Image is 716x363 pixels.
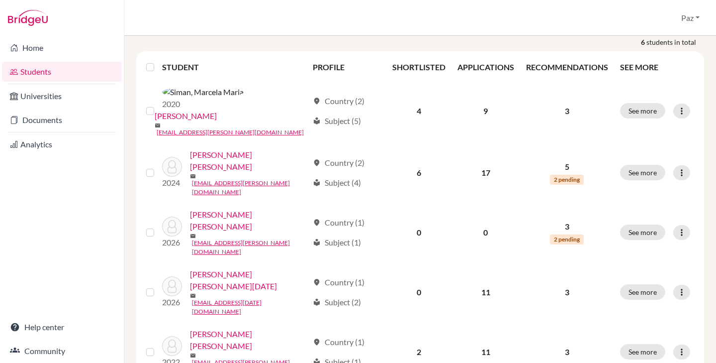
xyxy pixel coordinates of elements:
a: Community [2,341,122,361]
span: location_on [313,97,321,105]
a: [PERSON_NAME] [PERSON_NAME][DATE] [190,268,308,292]
a: [PERSON_NAME] [PERSON_NAME] [190,149,308,173]
button: See more [620,344,665,360]
div: Country (2) [313,95,364,107]
span: mail [190,293,196,299]
span: mail [190,233,196,239]
span: mail [155,122,161,128]
strong: 6 [641,37,646,47]
span: location_on [313,159,321,167]
a: [PERSON_NAME] [PERSON_NAME] [190,328,308,352]
a: Help center [2,317,122,337]
img: Simán García-Prieto, Valeria Isabel [162,217,182,237]
th: SEE MORE [614,55,700,79]
img: Siman, Marcela Maria [162,86,244,98]
a: [PERSON_NAME] [PERSON_NAME] [190,209,308,233]
span: 2 pending [550,175,584,185]
td: 6 [386,143,451,203]
a: [EMAIL_ADDRESS][PERSON_NAME][DOMAIN_NAME] [192,179,308,197]
span: location_on [313,338,321,346]
span: mail [190,353,196,359]
a: [EMAIL_ADDRESS][PERSON_NAME][DOMAIN_NAME] [192,239,308,256]
a: [EMAIL_ADDRESS][DATE][DOMAIN_NAME] [192,298,308,316]
a: Students [2,62,122,82]
p: 5 [526,161,608,173]
div: Country (1) [313,217,364,229]
td: 9 [451,79,520,143]
span: students in total [646,37,704,47]
p: 3 [526,286,608,298]
p: 3 [526,221,608,233]
th: PROFILE [307,55,386,79]
div: Country (1) [313,336,364,348]
td: 11 [451,262,520,322]
a: Home [2,38,122,58]
button: See more [620,225,665,240]
button: Paz [677,8,704,27]
td: 0 [386,203,451,262]
button: See more [620,103,665,119]
a: Documents [2,110,122,130]
a: [PERSON_NAME] [155,110,217,122]
div: Country (1) [313,276,364,288]
span: location_on [313,278,321,286]
div: Subject (4) [313,177,361,189]
th: APPLICATIONS [451,55,520,79]
button: See more [620,284,665,300]
a: Analytics [2,134,122,154]
span: local_library [313,117,321,125]
td: 0 [386,262,451,322]
td: 4 [386,79,451,143]
div: Subject (1) [313,237,361,248]
a: [EMAIL_ADDRESS][PERSON_NAME][DOMAIN_NAME] [157,128,304,137]
img: Simán González, Lucia [162,276,182,296]
a: Universities [2,86,122,106]
p: 2026 [162,296,182,308]
p: 2026 [162,237,182,248]
td: 0 [451,203,520,262]
p: 2024 [162,177,182,189]
span: location_on [313,219,321,227]
p: 3 [526,346,608,358]
div: Subject (2) [313,296,361,308]
th: SHORTLISTED [386,55,451,79]
p: 3 [526,105,608,117]
th: RECOMMENDATIONS [520,55,614,79]
img: Bridge-U [8,10,48,26]
span: local_library [313,239,321,246]
span: mail [190,173,196,179]
div: Country (2) [313,157,364,169]
span: local_library [313,298,321,306]
td: 17 [451,143,520,203]
button: See more [620,165,665,180]
p: 2020 [162,98,244,110]
span: local_library [313,179,321,187]
th: STUDENT [162,55,307,79]
div: Subject (5) [313,115,361,127]
img: Simán García Prieto, Alejandro [162,157,182,177]
img: Simán González, Rolando Jorge [162,336,182,356]
span: 2 pending [550,235,584,244]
